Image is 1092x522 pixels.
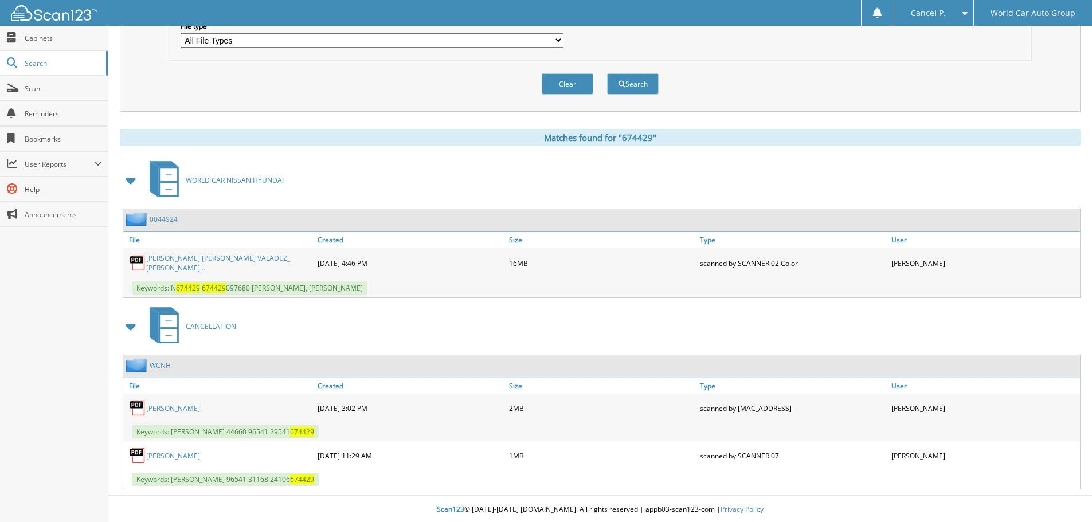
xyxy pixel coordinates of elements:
a: Size [506,378,698,394]
span: Help [25,185,102,194]
a: File [123,378,315,394]
img: PDF.png [129,254,146,272]
div: 1MB [506,444,698,467]
a: Created [315,378,506,394]
span: Search [25,58,100,68]
a: WORLD CAR NISSAN HYUNDAI [143,158,284,203]
div: [DATE] 3:02 PM [315,397,506,419]
span: WORLD CAR NISSAN HYUNDAI [186,175,284,185]
span: 674429 [202,283,226,293]
span: Keywords: N 097680 [PERSON_NAME], [PERSON_NAME] [132,281,367,295]
button: Clear [542,73,593,95]
span: 674429 [176,283,200,293]
a: Privacy Policy [721,504,764,514]
div: scanned by SCANNER 02 Color [697,250,889,276]
label: File type [181,21,563,31]
button: Search [607,73,659,95]
span: 674429 [290,427,314,437]
span: CANCELLATION [186,321,236,331]
span: Bookmarks [25,134,102,144]
div: scanned by SCANNER 07 [697,444,889,467]
a: User [889,232,1080,248]
img: folder2.png [126,358,150,372]
span: Keywords: [PERSON_NAME] 44660 96541 29541 [132,425,319,438]
a: Size [506,232,698,248]
img: folder2.png [126,212,150,226]
div: [PERSON_NAME] [889,250,1080,276]
a: Created [315,232,506,248]
span: Cabinets [25,33,102,43]
img: PDF.png [129,399,146,417]
span: Reminders [25,109,102,119]
a: Type [697,378,889,394]
span: 674429 [290,474,314,484]
div: 16MB [506,250,698,276]
div: scanned by [MAC_ADDRESS] [697,397,889,419]
a: WCNH [150,360,171,370]
div: Matches found for "674429" [120,129,1081,146]
span: User Reports [25,159,94,169]
a: [PERSON_NAME] [PERSON_NAME] VALADEZ_ [PERSON_NAME]... [146,253,312,273]
span: Scan123 [437,504,464,514]
a: [PERSON_NAME] [146,403,200,413]
div: [DATE] 11:29 AM [315,444,506,467]
div: [PERSON_NAME] [889,397,1080,419]
img: scan123-logo-white.svg [11,5,97,21]
a: [PERSON_NAME] [146,451,200,461]
a: File [123,232,315,248]
span: World Car Auto Group [991,10,1075,17]
div: [DATE] 4:46 PM [315,250,506,276]
a: User [889,378,1080,394]
div: [PERSON_NAME] [889,444,1080,467]
a: CANCELLATION [143,304,236,349]
span: Announcements [25,210,102,219]
span: Scan [25,84,102,93]
a: Type [697,232,889,248]
span: Keywords: [PERSON_NAME] 96541 31168 24106 [132,473,319,486]
a: 0044924 [150,214,178,224]
div: 2MB [506,397,698,419]
span: Cancel P. [911,10,946,17]
img: PDF.png [129,447,146,464]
